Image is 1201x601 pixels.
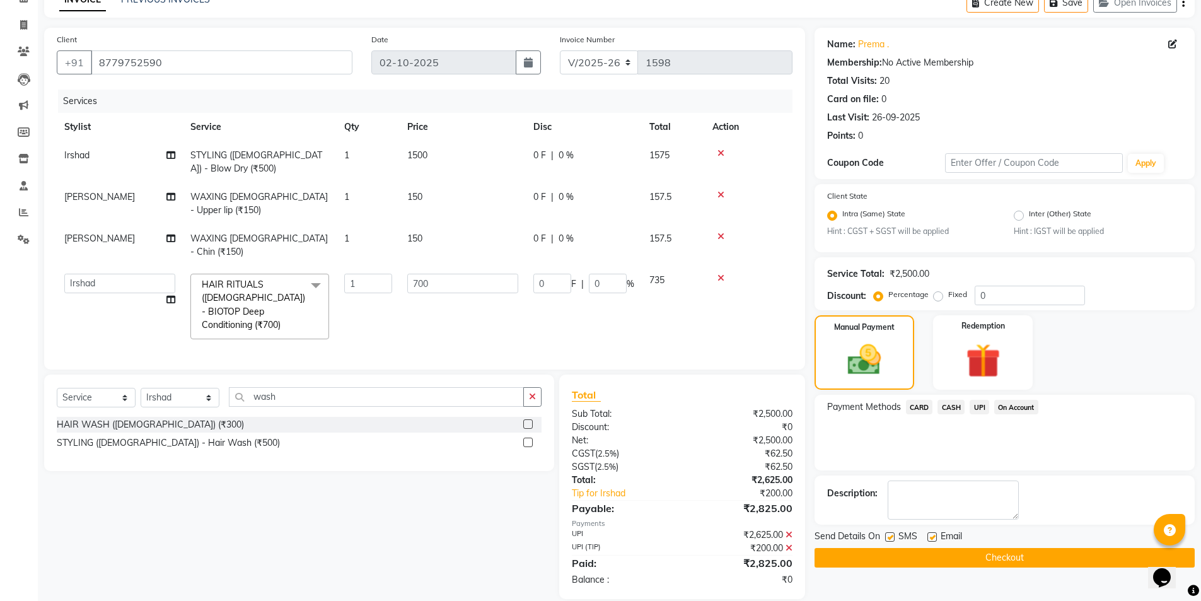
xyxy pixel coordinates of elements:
label: Client State [827,190,867,202]
span: 150 [407,233,422,244]
div: Points: [827,129,856,143]
span: | [551,149,554,162]
span: SGST [572,461,595,472]
span: UPI [970,400,989,414]
div: Service Total: [827,267,885,281]
a: Tip for Irshad [562,487,702,500]
span: [PERSON_NAME] [64,233,135,244]
div: ₹2,500.00 [682,407,802,421]
span: WAXING [DEMOGRAPHIC_DATA] - Chin (₹150) [190,233,328,257]
div: ₹200.00 [682,542,802,555]
label: Inter (Other) State [1029,208,1091,223]
div: ₹2,500.00 [890,267,929,281]
div: STYLING ([DEMOGRAPHIC_DATA]) - Hair Wash (₹500) [57,436,280,450]
div: ₹0 [682,573,802,586]
div: Payments [572,518,792,529]
span: 0 % [559,232,574,245]
div: ₹62.50 [682,447,802,460]
div: Paid: [562,556,682,571]
span: WAXING [DEMOGRAPHIC_DATA] - Upper lip (₹150) [190,191,328,216]
span: 0 F [533,149,546,162]
small: Hint : IGST will be applied [1014,226,1182,237]
div: ₹62.50 [682,460,802,474]
span: CGST [572,448,595,459]
span: STYLING ([DEMOGRAPHIC_DATA]) - Blow Dry (₹500) [190,149,322,174]
div: UPI (TIP) [562,542,682,555]
img: _gift.svg [955,339,1011,382]
div: UPI [562,528,682,542]
div: Last Visit: [827,111,869,124]
label: Client [57,34,77,45]
div: ₹2,825.00 [682,501,802,516]
div: Balance : [562,573,682,586]
label: Date [371,34,388,45]
span: | [581,277,584,291]
span: 157.5 [649,191,671,202]
span: Email [941,530,962,546]
img: _cash.svg [837,341,891,379]
a: Prema . [858,38,889,51]
span: HAIR RITUALS ([DEMOGRAPHIC_DATA]) - BIOTOP Deep Conditioning (₹700) [202,279,305,330]
span: | [551,232,554,245]
div: ₹200.00 [702,487,802,500]
div: Name: [827,38,856,51]
span: 1575 [649,149,670,161]
th: Price [400,113,526,141]
div: Membership: [827,56,882,69]
div: 20 [879,74,890,88]
div: No Active Membership [827,56,1182,69]
label: Manual Payment [834,322,895,333]
span: CARD [906,400,933,414]
span: CASH [937,400,965,414]
div: ₹2,625.00 [682,528,802,542]
button: Apply [1128,154,1164,173]
label: Invoice Number [560,34,615,45]
div: Sub Total: [562,407,682,421]
span: 1 [344,149,349,161]
div: ₹2,825.00 [682,556,802,571]
div: Payable: [562,501,682,516]
span: 735 [649,274,664,286]
label: Fixed [948,289,967,300]
span: 157.5 [649,233,671,244]
input: Enter Offer / Coupon Code [945,153,1123,173]
label: Intra (Same) State [842,208,905,223]
div: Total: [562,474,682,487]
span: 150 [407,191,422,202]
span: 1500 [407,149,427,161]
iframe: chat widget [1148,551,1188,588]
label: Percentage [888,289,929,300]
span: 0 F [533,190,546,204]
div: Coupon Code [827,156,946,170]
span: [PERSON_NAME] [64,191,135,202]
span: 1 [344,191,349,202]
small: Hint : CGST + SGST will be applied [827,226,995,237]
span: On Account [994,400,1038,414]
th: Disc [526,113,642,141]
th: Qty [337,113,400,141]
span: SMS [898,530,917,546]
span: Send Details On [815,530,880,546]
div: Description: [827,487,878,500]
div: Discount: [562,421,682,434]
span: 2.5% [597,462,616,472]
span: F [571,277,576,291]
div: 26-09-2025 [872,111,920,124]
div: HAIR WASH ([DEMOGRAPHIC_DATA]) (₹300) [57,418,244,431]
span: Total [572,388,601,402]
a: x [281,319,286,330]
span: | [551,190,554,204]
span: 0 F [533,232,546,245]
div: 0 [881,93,886,106]
div: ₹2,625.00 [682,474,802,487]
div: Net: [562,434,682,447]
button: +91 [57,50,92,74]
div: ( ) [562,460,682,474]
span: Payment Methods [827,400,901,414]
div: ₹2,500.00 [682,434,802,447]
div: 0 [858,129,863,143]
span: % [627,277,634,291]
span: 0 % [559,149,574,162]
span: 2.5% [598,448,617,458]
input: Search by Name/Mobile/Email/Code [91,50,352,74]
